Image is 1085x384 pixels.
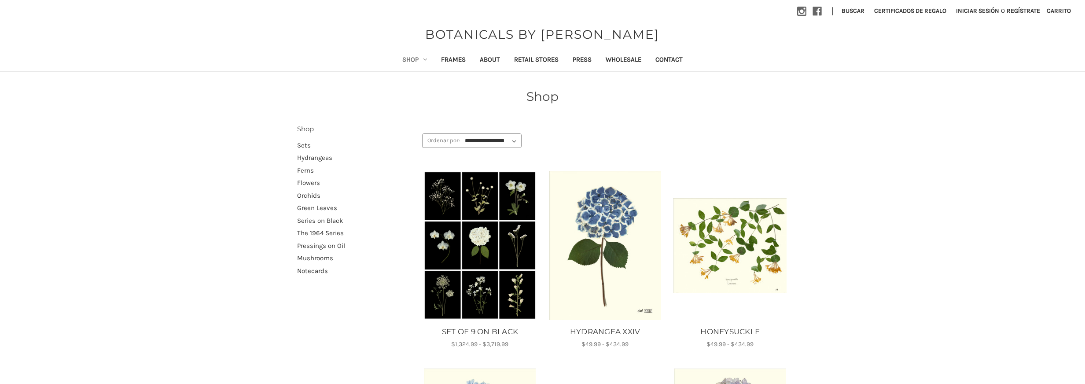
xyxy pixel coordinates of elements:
a: HYDRANGEA XXIV, Rango de precios de $49.99 a $434.99 [547,326,663,338]
a: The 1964 Series [297,227,413,240]
a: Mushrooms [297,252,413,265]
a: Flowers [297,177,413,189]
a: Shop [395,50,434,71]
a: SET OF 9 ON BLACK, Rango de precios de $1,324.99 a $3,719.99 [423,171,537,320]
span: O [1000,6,1006,15]
a: Ferns [297,164,413,177]
a: SET OF 9 ON BLACK, Rango de precios de $1,324.99 a $3,719.99 [422,326,538,338]
span: $49.99 - $434.99 [706,340,754,348]
a: Series on Black [297,214,413,227]
a: Press [566,50,599,71]
a: Wholesale [599,50,648,71]
a: BOTANICALS BY [PERSON_NAME] [421,25,664,44]
img: Unframed [673,198,787,293]
a: Sets [297,139,413,152]
img: Unframed [548,171,662,320]
a: Hydrangeas [297,151,413,164]
a: Contact [648,50,690,71]
span: $49.99 - $434.99 [581,340,629,348]
h1: Shop [297,87,788,106]
img: Unframed [423,171,537,320]
a: Frames [434,50,473,71]
a: Retail Stores [507,50,566,71]
span: $1,324.99 - $3,719.99 [451,340,508,348]
label: Ordenar por: [423,134,460,147]
li: | [828,4,837,18]
a: Orchids [297,189,413,202]
a: About [473,50,507,71]
a: HYDRANGEA XXIV, Rango de precios de $49.99 a $434.99 [548,171,662,320]
a: HONEYSUCKLE, Rango de precios de $49.99 a $434.99 [673,171,787,320]
a: Green Leaves [297,202,413,214]
a: Pressings on Oil [297,240,413,252]
span: Carrito [1047,7,1071,15]
h2: Shop [297,124,413,134]
a: HONEYSUCKLE, Rango de precios de $49.99 a $434.99 [672,326,788,338]
a: Notecards [297,265,413,277]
